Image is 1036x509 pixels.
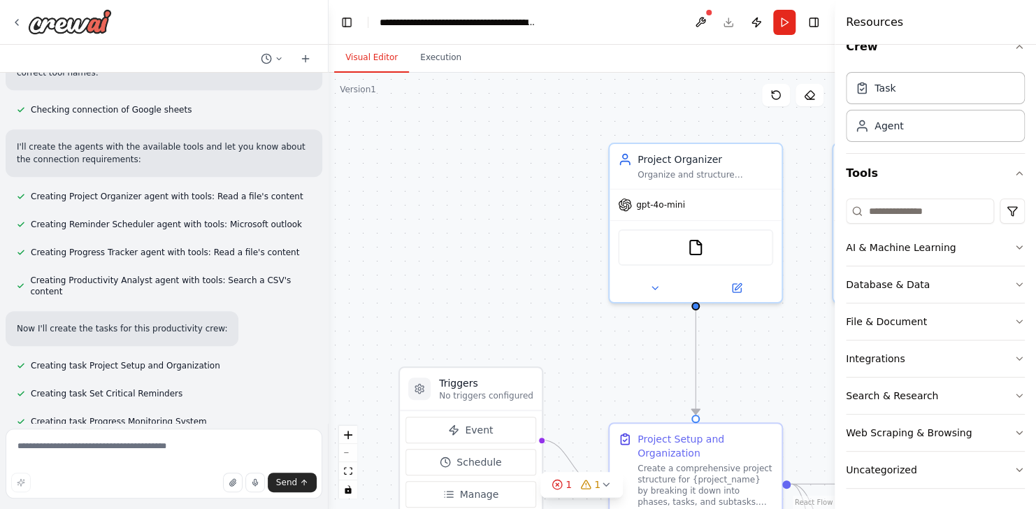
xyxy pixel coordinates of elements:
button: Execution [409,43,473,73]
button: Open in side panel [697,280,776,296]
div: React Flow controls [339,426,357,499]
button: Switch to previous chat [255,50,289,67]
div: Web Scraping & Browsing [846,426,972,440]
span: 1 [594,478,600,492]
button: Click to speak your automation idea [245,473,265,492]
button: File & Document [846,303,1025,340]
div: Create a comprehensive project structure for {project_name} by breaking it down into phases, task... [638,463,773,508]
button: Improve this prompt [11,473,31,492]
span: Manage [460,487,499,501]
nav: breadcrumb [380,15,537,29]
div: Organize and structure personal projects by creating detailed project breakdowns, setting up trac... [638,169,773,180]
span: Creating task Project Setup and Organization [31,360,220,371]
button: Tools [846,154,1025,193]
button: Start a new chat [294,50,317,67]
p: I'll create the agents with the available tools and let you know about the connection requirements: [17,141,311,166]
div: Database & Data [846,278,930,292]
g: Edge from 466a7dc0-e07e-46c8-a765-fbb670a7e707 to 72e0b819-d176-48c3-a519-29e6c1680ef3 [689,309,703,414]
img: Logo [28,9,112,34]
button: Crew [846,27,1025,66]
div: AI & Machine Learning [846,241,956,254]
button: Uncategorized [846,452,1025,488]
button: Search & Research [846,378,1025,414]
span: Creating task Progress Monitoring System [31,416,207,427]
span: Checking connection of Google sheets [31,104,192,115]
div: Project Setup and Organization [638,432,773,460]
h3: Triggers [439,376,533,390]
div: Crew [846,66,1025,153]
span: Event [465,423,493,437]
img: FileReadTool [687,239,704,256]
div: Integrations [846,352,905,366]
div: Version 1 [340,84,376,95]
div: Task [875,81,895,95]
button: toggle interactivity [339,480,357,499]
span: Creating Project Organizer agent with tools: Read a file's content [31,191,303,202]
span: Creating Progress Tracker agent with tools: Read a file's content [31,247,299,258]
span: 1 [566,478,572,492]
button: AI & Machine Learning [846,229,1025,266]
button: Event [405,417,536,443]
span: Creating Reminder Scheduler agent with tools: Microsoft outlook [31,219,302,230]
div: Tools [846,193,1025,500]
h4: Resources [846,14,903,31]
button: Web Scraping & Browsing [846,415,1025,451]
button: Integrations [846,340,1025,377]
button: zoom out [339,444,357,462]
div: Search & Research [846,389,938,403]
span: Schedule [456,455,501,469]
div: Uncategorized [846,463,916,477]
button: zoom in [339,426,357,444]
span: Creating task Set Critical Reminders [31,388,182,399]
button: Visual Editor [334,43,409,73]
button: Hide left sidebar [337,13,357,32]
button: Upload files [223,473,243,492]
span: Creating Productivity Analyst agent with tools: Search a CSV's content [30,275,311,297]
button: Send [268,473,317,492]
span: gpt-4o-mini [636,199,685,210]
button: Schedule [405,449,536,475]
p: Now I'll create the tasks for this productivity crew: [17,322,227,335]
div: Project Organizer [638,152,773,166]
span: Send [276,477,297,488]
p: No triggers configured [439,390,533,401]
g: Edge from triggers to 72e0b819-d176-48c3-a519-29e6c1680ef3 [540,433,600,491]
button: Manage [405,481,536,508]
button: fit view [339,462,357,480]
div: File & Document [846,315,927,329]
button: Database & Data [846,266,1025,303]
button: Hide right sidebar [804,13,823,32]
div: Project OrganizerOrganize and structure personal projects by creating detailed project breakdowns... [608,143,783,303]
button: 11 [540,472,623,498]
a: React Flow attribution [795,499,833,506]
div: Agent [875,119,903,133]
